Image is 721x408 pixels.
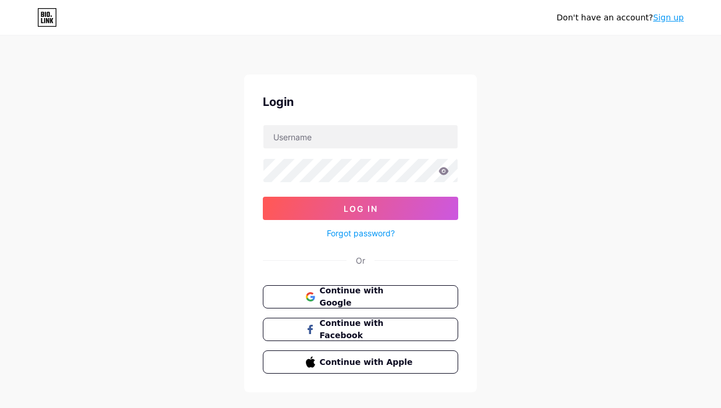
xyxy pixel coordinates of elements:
div: Or [356,254,365,267]
button: Continue with Facebook [263,318,458,341]
span: Continue with Apple [320,356,416,368]
span: Continue with Facebook [320,317,416,342]
span: Log In [344,204,378,214]
button: Continue with Google [263,285,458,308]
span: Continue with Google [320,285,416,309]
button: Log In [263,197,458,220]
button: Continue with Apple [263,350,458,374]
a: Forgot password? [327,227,395,239]
a: Sign up [653,13,684,22]
input: Username [263,125,458,148]
div: Login [263,93,458,111]
div: Don't have an account? [556,12,684,24]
